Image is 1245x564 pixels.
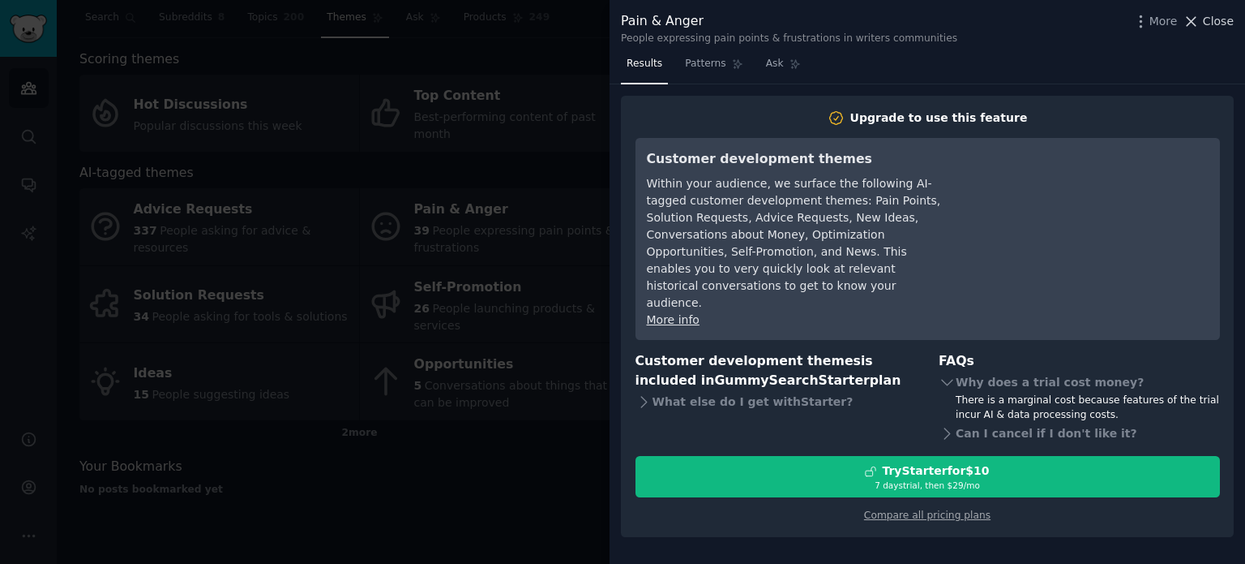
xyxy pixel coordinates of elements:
[956,394,1220,422] div: There is a marginal cost because features of the trial incur AI & data processing costs.
[939,351,1220,372] h3: FAQs
[621,32,957,46] div: People expressing pain points & frustrations in writers communities
[864,510,990,521] a: Compare all pricing plans
[647,175,943,312] div: Within your audience, we surface the following AI-tagged customer development themes: Pain Points...
[1203,13,1234,30] span: Close
[635,391,917,414] div: What else do I get with Starter ?
[621,11,957,32] div: Pain & Anger
[621,51,668,84] a: Results
[635,456,1220,497] button: TryStarterfor$107 daystrial, then $29/mo
[714,372,869,388] span: GummySearch Starter
[939,422,1220,445] div: Can I cancel if I don't like it?
[850,110,1028,127] div: Upgrade to use this feature
[685,57,725,71] span: Patterns
[647,313,700,326] a: More info
[939,371,1220,394] div: Why does a trial cost money?
[766,57,784,71] span: Ask
[1132,13,1178,30] button: More
[636,480,1219,491] div: 7 days trial, then $ 29 /mo
[965,149,1209,271] iframe: YouTube video player
[882,463,989,480] div: Try Starter for $10
[679,51,748,84] a: Patterns
[760,51,806,84] a: Ask
[635,351,917,391] h3: Customer development themes is included in plan
[647,149,943,170] h3: Customer development themes
[1183,13,1234,30] button: Close
[1149,13,1178,30] span: More
[627,57,662,71] span: Results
